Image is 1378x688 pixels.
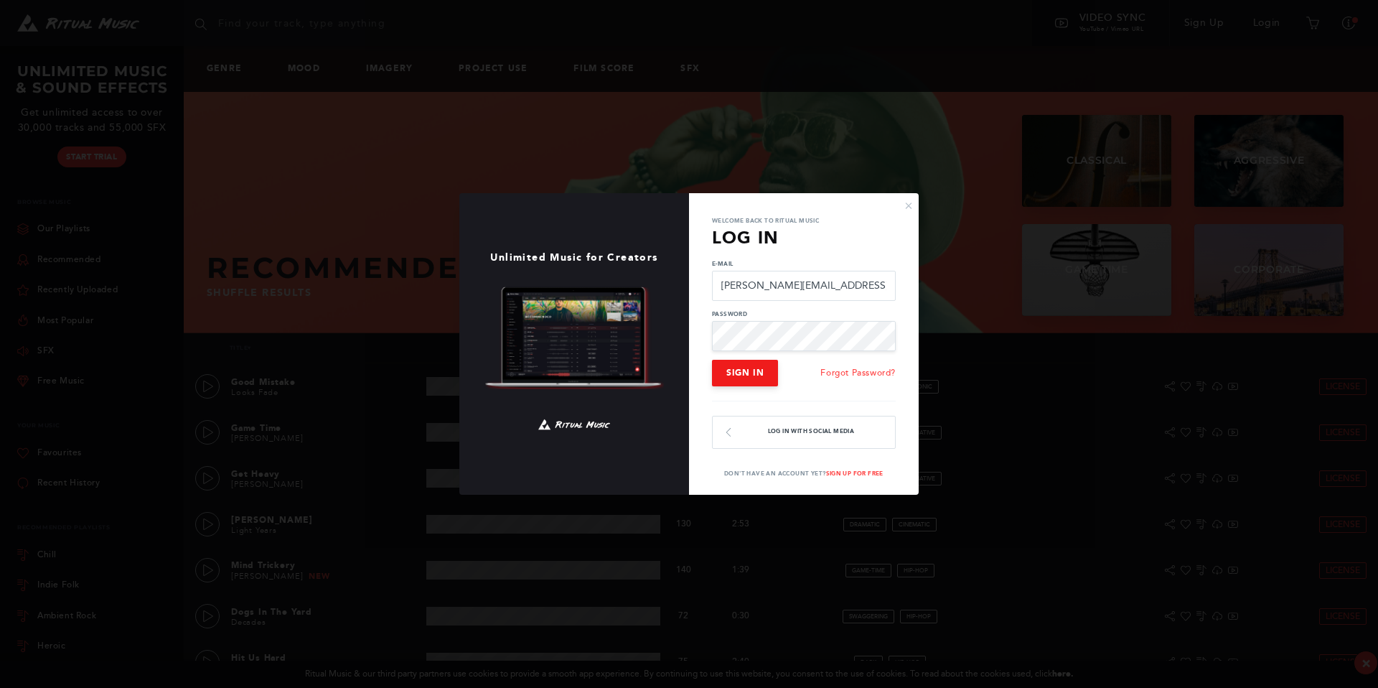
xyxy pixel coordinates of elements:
img: Ritual Music [484,287,664,391]
p: Don't have an account yet? [689,469,919,478]
input: E-Mail [712,271,896,301]
label: E-Mail [712,259,896,268]
img: Ritual Music [538,413,610,436]
span: Sign In [726,368,764,378]
p: Welcome back to Ritual Music [712,216,896,225]
button: Sign In [712,360,778,387]
button: × [904,199,913,212]
label: Password [712,310,896,318]
a: Forgot Password? [820,367,896,380]
button: Log In with Social Media [712,416,896,449]
h3: Log In [712,225,896,251]
a: Sign Up For Free [826,470,883,477]
h1: Unlimited Music for Creators [459,252,689,264]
